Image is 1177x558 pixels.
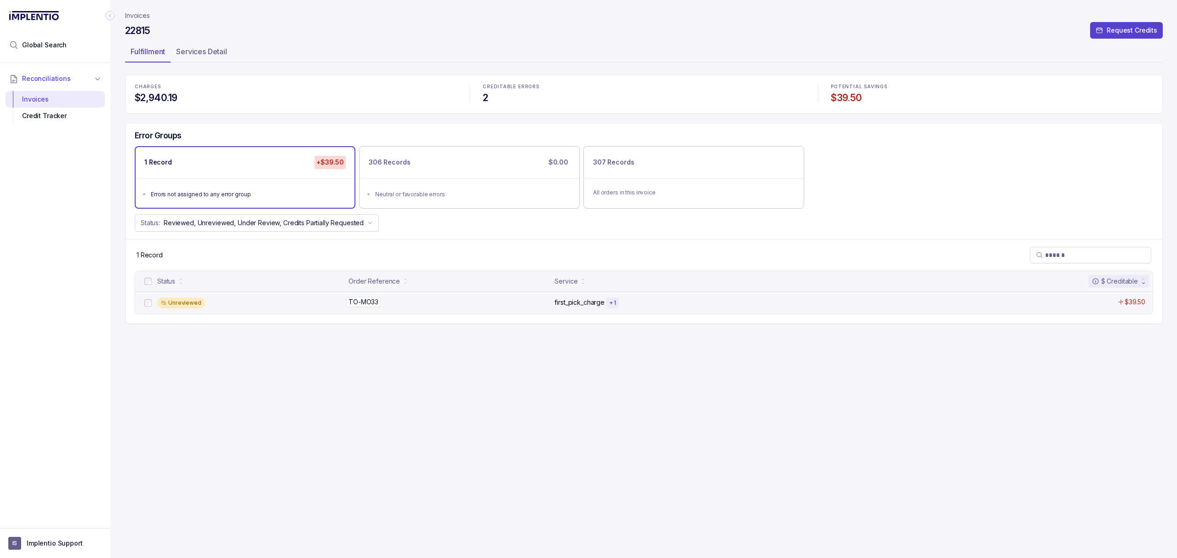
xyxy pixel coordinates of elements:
h4: $39.50 [831,91,1153,104]
div: Status [157,277,175,286]
p: CREDITABLE ERRORS [483,84,805,90]
p: Implentio Support [27,539,83,548]
button: Reconciliations [6,68,105,89]
p: Services Detail [176,46,227,57]
h4: $2,940.19 [135,91,457,104]
span: Reconciliations [22,74,71,83]
p: CHARGES [135,84,457,90]
div: Service [554,277,577,286]
h5: Error Groups [135,131,182,141]
button: Request Credits [1090,22,1163,39]
p: Fulfillment [131,46,165,57]
h4: 22815 [125,24,150,37]
input: checkbox-checkbox [144,278,152,285]
p: $0.00 [547,156,570,169]
p: POTENTIAL SAVINGS [831,84,1153,90]
div: Unreviewed [157,297,205,308]
p: Reviewed, Unreviewed, Under Review, Credits Partially Requested [164,218,364,228]
nav: breadcrumb [125,11,150,20]
span: User initials [8,537,21,550]
ul: Tab Group [125,44,1163,63]
p: TO-MO33 [346,297,381,307]
div: Credit Tracker [13,108,97,124]
span: Global Search [22,40,67,50]
p: 1 Record [144,158,172,167]
div: Remaining page entries [137,251,163,260]
p: first_pick_charge [554,298,605,307]
div: $ Creditable [1092,277,1138,286]
li: Tab Services Detail [171,44,233,63]
div: Neutral or favorable errors [375,190,569,199]
div: Errors not assigned to any error group [151,190,345,199]
button: User initialsImplentio Support [8,537,102,550]
p: Request Credits [1107,26,1157,35]
div: Order Reference [349,277,400,286]
div: Collapse Icon [105,10,116,21]
p: +$39.50 [314,156,346,169]
p: 307 Records [593,158,634,167]
h4: 2 [483,91,805,104]
div: Reconciliations [6,89,105,126]
button: Status:Reviewed, Unreviewed, Under Review, Credits Partially Requested [135,214,379,232]
p: 306 Records [369,158,410,167]
a: Invoices [125,11,150,20]
p: + 1 [609,299,616,307]
p: 1 Record [137,251,163,260]
p: Status: [141,218,160,228]
div: Invoices [13,91,97,108]
p: All orders in this invoice [593,188,794,197]
input: checkbox-checkbox [144,299,152,307]
p: $39.50 [1125,297,1145,307]
li: Tab Fulfillment [125,44,171,63]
